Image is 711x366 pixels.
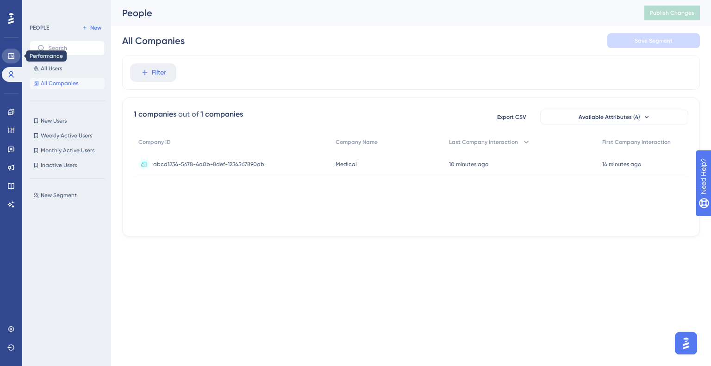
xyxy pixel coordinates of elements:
span: New Segment [41,192,77,199]
span: All Users [41,65,62,72]
div: All Companies [122,34,185,47]
input: Search [49,45,97,51]
button: Filter [130,63,176,82]
div: 1 companies [134,109,176,120]
button: Monthly Active Users [30,145,105,156]
button: New [79,22,105,33]
span: Save Segment [635,37,673,44]
span: First Company Interaction [602,138,671,146]
button: Export CSV [488,110,535,124]
span: Medical [336,161,357,168]
div: PEOPLE [30,24,49,31]
span: Monthly Active Users [41,147,94,154]
span: Company Name [336,138,378,146]
span: Need Help? [22,2,58,13]
button: All Companies [30,78,105,89]
div: People [122,6,621,19]
span: Last Company Interaction [449,138,518,146]
button: Available Attributes (4) [540,110,688,124]
span: New Users [41,117,67,124]
button: Publish Changes [644,6,700,20]
button: Weekly Active Users [30,130,105,141]
button: Save Segment [607,33,700,48]
time: 14 minutes ago [602,161,641,167]
button: All Users [30,63,105,74]
iframe: UserGuiding AI Assistant Launcher [672,329,700,357]
span: Company ID [138,138,171,146]
div: 1 companies [200,109,243,120]
div: out of [178,109,199,120]
span: New [90,24,101,31]
span: abcd1234-5678-4a0b-8def-1234567890ab [153,161,264,168]
span: All Companies [41,80,78,87]
span: Publish Changes [650,9,694,17]
span: Inactive Users [41,161,77,169]
span: Available Attributes (4) [579,113,640,121]
span: Weekly Active Users [41,132,92,139]
button: New Segment [30,190,110,201]
span: Filter [152,67,166,78]
span: Export CSV [497,113,526,121]
time: 10 minutes ago [449,161,488,167]
button: Inactive Users [30,160,105,171]
button: New Users [30,115,105,126]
